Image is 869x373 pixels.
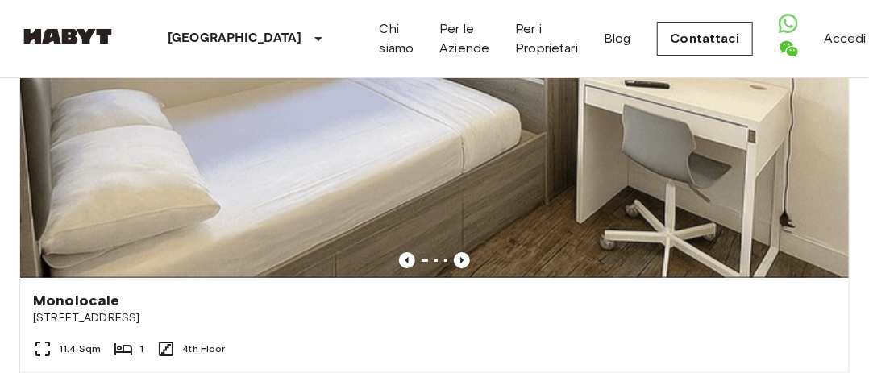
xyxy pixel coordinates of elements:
p: [GEOGRAPHIC_DATA] [168,29,302,48]
span: 11.4 Sqm [59,342,101,356]
span: Monolocale [33,291,120,310]
button: Previous image [399,252,415,268]
a: Open WeChat [779,46,798,61]
a: Per i Proprietari [515,19,578,58]
span: 1 [139,342,143,356]
span: [STREET_ADDRESS] [33,310,836,326]
a: Blog [604,29,631,48]
a: Chi siamo [380,19,414,58]
a: Open WhatsApp [779,21,798,36]
img: Habyt [19,28,116,44]
a: Per le Aziende [439,19,489,58]
span: 4th Floor [182,342,225,356]
a: Accedi [824,29,867,48]
button: Previous image [454,252,470,268]
a: Contattaci [657,22,754,56]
